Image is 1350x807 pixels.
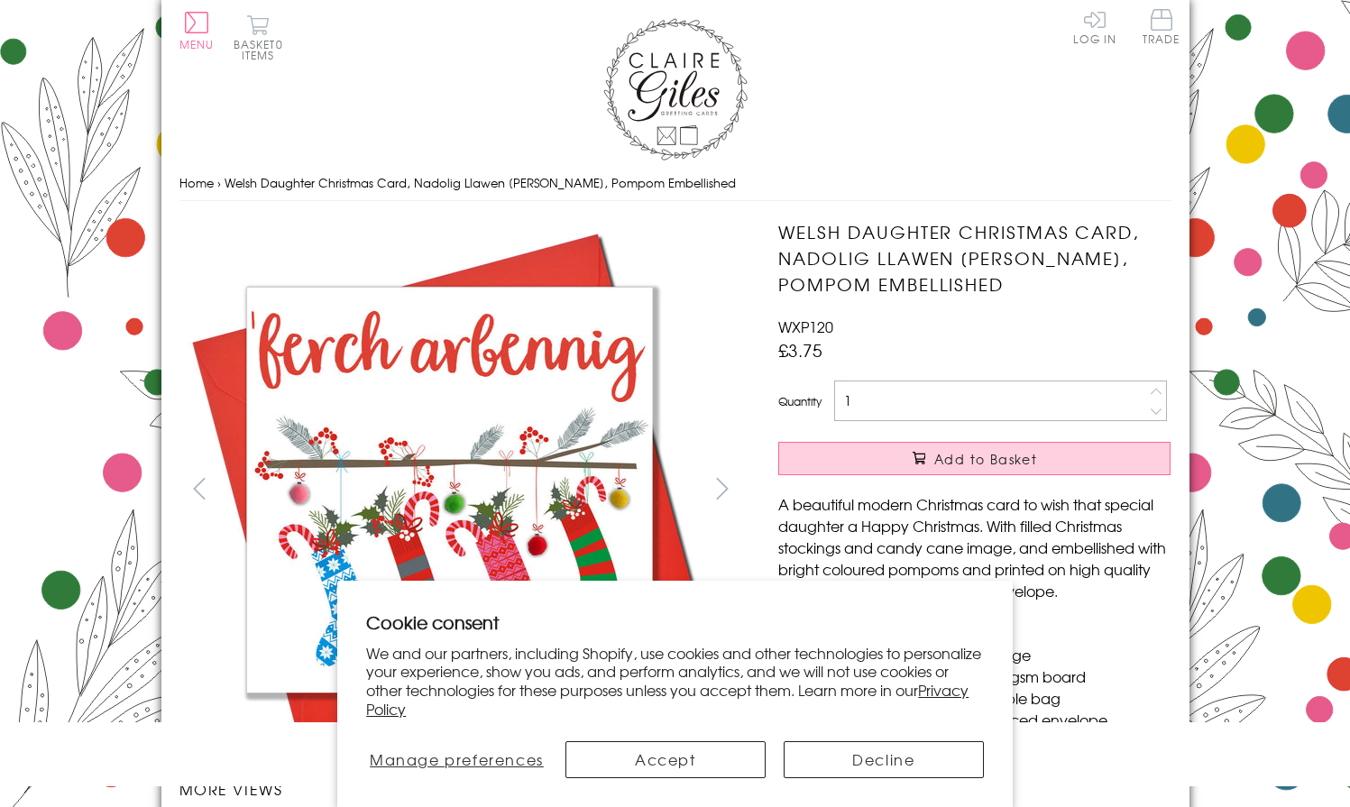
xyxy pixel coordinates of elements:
[366,644,984,719] p: We and our partners, including Shopify, use cookies and other technologies to personalize your ex...
[370,748,544,770] span: Manage preferences
[1143,9,1180,44] span: Trade
[565,741,766,778] button: Accept
[934,450,1037,468] span: Add to Basket
[702,468,742,509] button: next
[778,393,822,409] label: Quantity
[234,14,283,60] button: Basket0 items
[1143,9,1180,48] a: Trade
[225,174,736,191] span: Welsh Daughter Christmas Card, Nadolig Llawen [PERSON_NAME], Pompom Embellished
[242,36,283,63] span: 0 items
[366,679,969,720] a: Privacy Policy
[784,741,984,778] button: Decline
[179,174,214,191] a: Home
[179,468,220,509] button: prev
[366,741,546,778] button: Manage preferences
[1073,9,1116,44] a: Log In
[742,219,1283,652] img: Welsh Daughter Christmas Card, Nadolig Llawen Ferch, Pompom Embellished
[179,12,215,50] button: Menu
[778,493,1171,601] p: A beautiful modern Christmas card to wish that special daughter a Happy Christmas. With filled Ch...
[179,219,720,760] img: Welsh Daughter Christmas Card, Nadolig Llawen Ferch, Pompom Embellished
[778,337,822,362] span: £3.75
[179,165,1171,202] nav: breadcrumbs
[366,610,984,635] h2: Cookie consent
[603,18,748,160] img: Claire Giles Greetings Cards
[179,36,215,52] span: Menu
[778,219,1171,297] h1: Welsh Daughter Christmas Card, Nadolig Llawen [PERSON_NAME], Pompom Embellished
[179,778,743,800] h3: More views
[778,316,833,337] span: WXP120
[217,174,221,191] span: ›
[778,442,1171,475] button: Add to Basket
